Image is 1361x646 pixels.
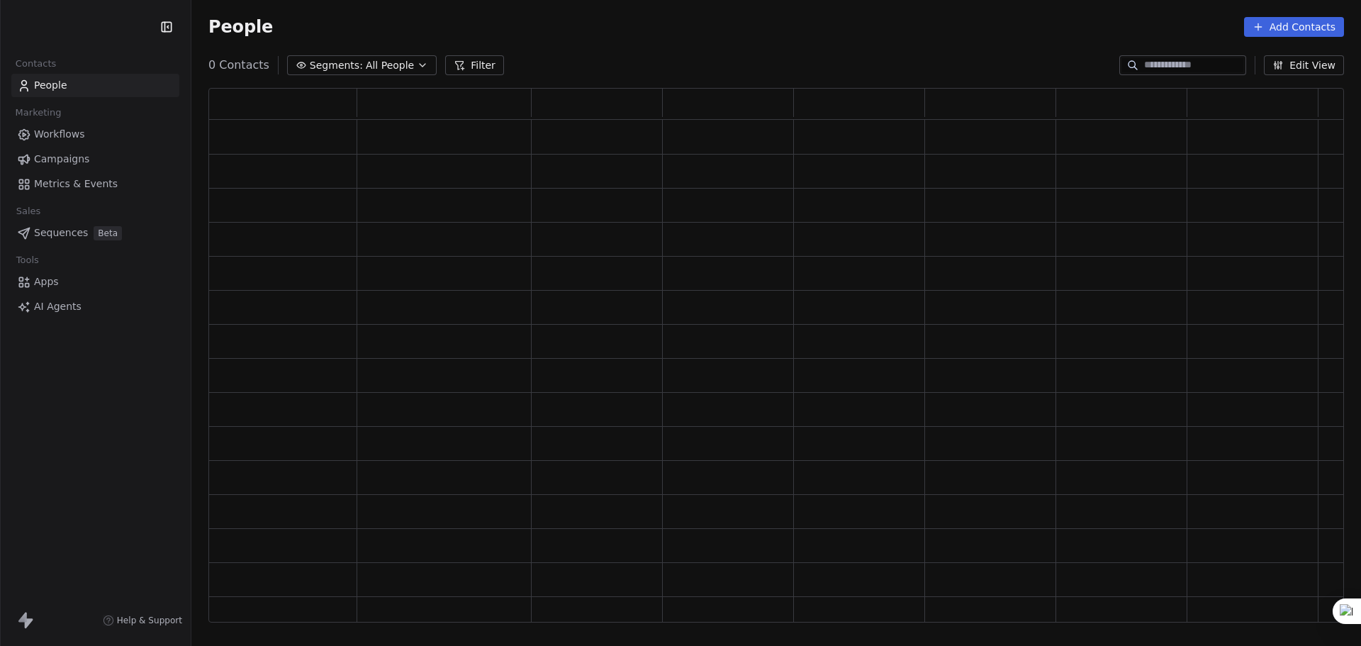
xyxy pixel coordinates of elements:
[310,58,363,73] span: Segments:
[34,177,118,191] span: Metrics & Events
[10,250,45,271] span: Tools
[117,615,182,626] span: Help & Support
[366,58,414,73] span: All People
[1244,17,1344,37] button: Add Contacts
[11,74,179,97] a: People
[34,225,88,240] span: Sequences
[94,226,122,240] span: Beta
[208,57,269,74] span: 0 Contacts
[1264,55,1344,75] button: Edit View
[9,102,67,123] span: Marketing
[34,78,67,93] span: People
[11,270,179,294] a: Apps
[34,299,82,314] span: AI Agents
[103,615,182,626] a: Help & Support
[34,127,85,142] span: Workflows
[11,123,179,146] a: Workflows
[11,221,179,245] a: SequencesBeta
[11,295,179,318] a: AI Agents
[10,201,47,222] span: Sales
[9,53,62,74] span: Contacts
[34,152,89,167] span: Campaigns
[11,147,179,171] a: Campaigns
[34,274,59,289] span: Apps
[445,55,504,75] button: Filter
[11,172,179,196] a: Metrics & Events
[208,16,273,38] span: People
